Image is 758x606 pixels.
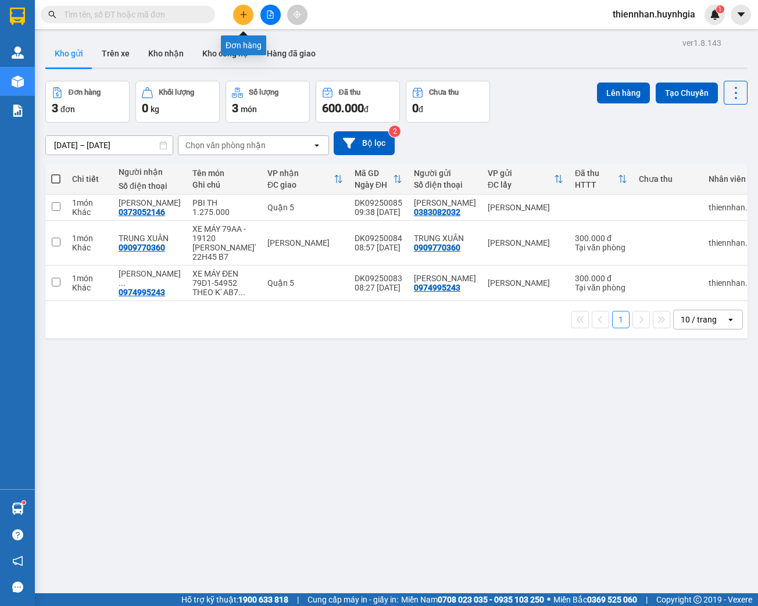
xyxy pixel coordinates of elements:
[287,5,308,25] button: aim
[488,180,554,189] div: ĐC lấy
[12,46,24,59] img: warehouse-icon
[401,593,544,606] span: Miền Nam
[355,243,402,252] div: 08:57 [DATE]
[597,83,650,103] button: Lên hàng
[260,5,281,25] button: file-add
[575,168,618,178] div: Đã thu
[142,101,148,115] span: 0
[119,198,181,207] div: KIM TUYẾT
[119,269,181,288] div: Ng Thị Mai Xuân
[119,167,181,177] div: Người nhận
[364,105,369,114] span: đ
[139,40,193,67] button: Kho nhận
[185,139,266,151] div: Chọn văn phòng nhận
[575,243,627,252] div: Tại văn phòng
[119,234,181,243] div: TRUNG XUÂN
[355,198,402,207] div: DK09250085
[414,168,476,178] div: Người gửi
[181,593,288,606] span: Hỗ trợ kỹ thuật:
[192,288,256,297] div: THEO K' AB7 CHUYẾN VIP 21H
[316,81,400,123] button: Đã thu600.000đ
[575,274,627,283] div: 300.000 đ
[267,278,343,288] div: Quận 5
[226,81,310,123] button: Số lượng3món
[297,593,299,606] span: |
[710,9,720,20] img: icon-new-feature
[639,174,697,184] div: Chưa thu
[355,180,393,189] div: Ngày ĐH
[339,88,360,96] div: Đã thu
[92,40,139,67] button: Trên xe
[587,595,637,604] strong: 0369 525 060
[267,180,334,189] div: ĐC giao
[192,198,256,217] div: PBI TH 1.275.000
[72,234,107,243] div: 1 món
[159,88,194,96] div: Khối lượng
[575,283,627,292] div: Tại văn phòng
[603,7,705,21] span: thiennhan.huynhgia
[119,181,181,191] div: Số điện thoại
[192,243,256,261] div: THEO K' 22H45 B7
[718,5,722,13] span: 1
[192,224,256,243] div: XE MÁY 79AA - 19120
[414,234,476,243] div: TRUNG XUÂN
[12,529,23,540] span: question-circle
[238,595,288,604] strong: 1900 633 818
[266,10,274,19] span: file-add
[72,283,107,292] div: Khác
[736,9,746,20] span: caret-down
[412,101,419,115] span: 0
[60,105,75,114] span: đơn
[12,555,23,566] span: notification
[414,198,476,207] div: TRÚC NGỌC
[646,593,648,606] span: |
[267,203,343,212] div: Quận 5
[48,10,56,19] span: search
[406,81,490,123] button: Chưa thu0đ
[488,203,563,212] div: [PERSON_NAME]
[349,164,408,195] th: Toggle SortBy
[267,238,343,248] div: [PERSON_NAME]
[419,105,423,114] span: đ
[355,207,402,217] div: 09:38 [DATE]
[414,180,476,189] div: Số điện thoại
[726,315,735,324] svg: open
[355,234,402,243] div: DK09250084
[414,207,460,217] div: 0383082032
[482,164,569,195] th: Toggle SortBy
[414,274,476,283] div: Ng Thị Mai Xuân
[241,105,257,114] span: món
[553,593,637,606] span: Miền Bắc
[69,88,101,96] div: Đơn hàng
[389,125,401,137] sup: 2
[64,8,201,21] input: Tìm tên, số ĐT hoặc mã đơn
[429,88,459,96] div: Chưa thu
[693,596,702,604] span: copyright
[656,83,718,103] button: Tạo Chuyến
[249,88,278,96] div: Số lượng
[192,269,256,288] div: XE MÁY ĐEN 79D1-54952
[682,37,721,49] div: ver 1.8.143
[293,10,301,19] span: aim
[192,168,256,178] div: Tên món
[267,168,334,178] div: VP nhận
[119,207,165,217] div: 0373052146
[312,141,321,150] svg: open
[308,593,398,606] span: Cung cấp máy in - giấy in:
[72,174,107,184] div: Chi tiết
[262,164,349,195] th: Toggle SortBy
[12,76,24,88] img: warehouse-icon
[238,288,245,297] span: ...
[575,180,618,189] div: HTTT
[239,10,248,19] span: plus
[355,168,393,178] div: Mã GD
[731,5,751,25] button: caret-down
[72,274,107,283] div: 1 món
[612,311,630,328] button: 1
[10,8,25,25] img: logo-vxr
[12,582,23,593] span: message
[488,168,554,178] div: VP gửi
[45,40,92,67] button: Kho gửi
[12,503,24,515] img: warehouse-icon
[355,274,402,283] div: DK09250083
